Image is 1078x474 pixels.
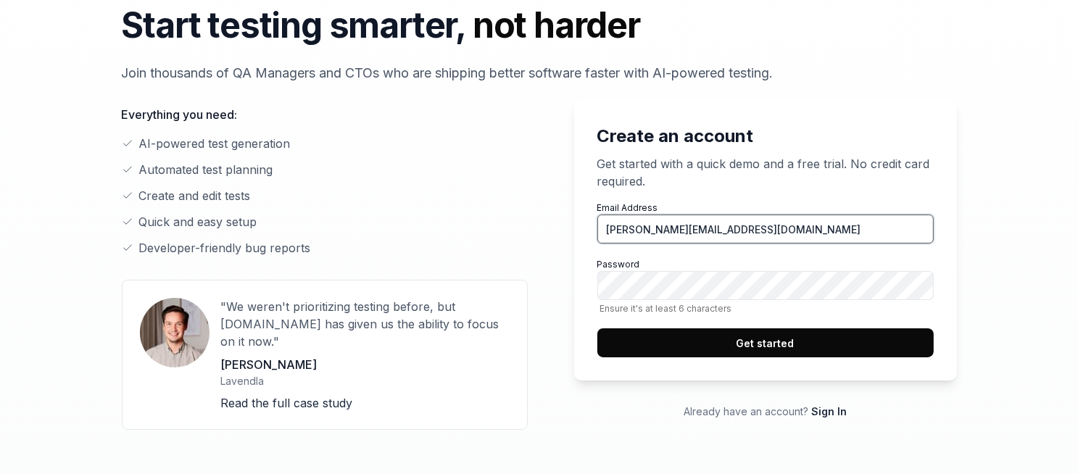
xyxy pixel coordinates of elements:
input: PasswordEnsure it's at least 6 characters [597,271,934,300]
a: Sign In [811,405,847,417]
label: Email Address [597,201,934,244]
label: Password [597,258,934,314]
p: Get started with a quick demo and a free trial. No credit card required. [597,155,934,190]
p: Already have an account? [574,404,957,419]
p: Lavendla [221,373,510,388]
span: Ensure it's at least 6 characters [597,303,934,314]
li: Developer-friendly bug reports [122,239,528,257]
h2: Create an account [597,123,934,149]
button: Get started [597,328,934,357]
li: Create and edit tests [122,187,528,204]
li: AI-powered test generation [122,135,528,152]
input: Email Address [597,215,934,244]
span: not harder [473,4,640,46]
img: User avatar [140,298,210,367]
p: "We weren't prioritizing testing before, but [DOMAIN_NAME] has given us the ability to focus on i... [221,298,510,350]
p: Everything you need: [122,106,528,123]
li: Quick and easy setup [122,213,528,230]
p: [PERSON_NAME] [221,356,510,373]
a: Read the full case study [221,396,353,410]
li: Automated test planning [122,161,528,178]
p: Join thousands of QA Managers and CTOs who are shipping better software faster with AI-powered te... [122,63,957,83]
